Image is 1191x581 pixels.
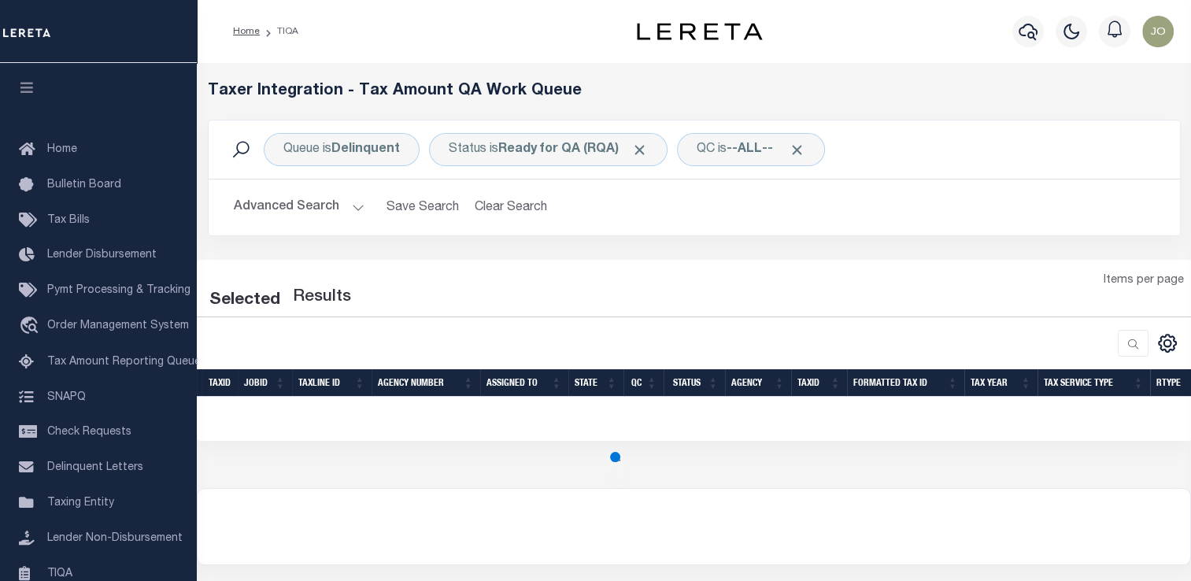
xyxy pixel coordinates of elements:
th: Status [664,369,725,397]
th: Formatted Tax ID [847,369,964,397]
span: Check Requests [47,427,131,438]
th: QC [623,369,664,397]
label: Results [293,285,351,310]
th: Agency [725,369,791,397]
img: logo-dark.svg [637,23,763,40]
span: Lender Disbursement [47,250,157,261]
li: TIQA [260,24,298,39]
span: SNAPQ [47,391,86,402]
b: --ALL-- [727,143,773,156]
div: Click to Edit [677,133,825,166]
a: Home [233,27,260,36]
th: Assigned To [480,369,568,397]
th: TaxID [202,369,238,397]
th: TaxLine ID [292,369,372,397]
div: Click to Edit [264,133,420,166]
img: svg+xml;base64,PHN2ZyB4bWxucz0iaHR0cDovL3d3dy53My5vcmcvMjAwMC9zdmciIHBvaW50ZXItZXZlbnRzPSJub25lIi... [1142,16,1174,47]
span: Lender Non-Disbursement [47,533,183,544]
b: Delinquent [331,143,400,156]
span: TIQA [47,568,72,579]
th: Tax Service Type [1038,369,1150,397]
span: Click to Remove [789,142,805,158]
div: Click to Edit [429,133,668,166]
i: travel_explore [19,316,44,337]
button: Clear Search [468,192,554,223]
button: Save Search [377,192,468,223]
span: Bulletin Board [47,179,121,191]
span: Pymt Processing & Tracking [47,285,190,296]
button: Advanced Search [234,192,364,223]
th: State [568,369,623,397]
b: Ready for QA (RQA) [498,143,648,156]
span: Delinquent Letters [47,462,143,473]
span: Tax Amount Reporting Queue [47,357,201,368]
span: Order Management System [47,320,189,331]
span: Tax Bills [47,215,90,226]
h5: Taxer Integration - Tax Amount QA Work Queue [208,82,1181,101]
th: Tax Year [964,369,1038,397]
th: Agency Number [372,369,480,397]
span: Click to Remove [631,142,648,158]
th: TaxID [791,369,847,397]
span: Home [47,144,77,155]
th: JobID [238,369,292,397]
span: Taxing Entity [47,498,114,509]
div: Selected [209,288,280,313]
span: Items per page [1104,272,1184,290]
